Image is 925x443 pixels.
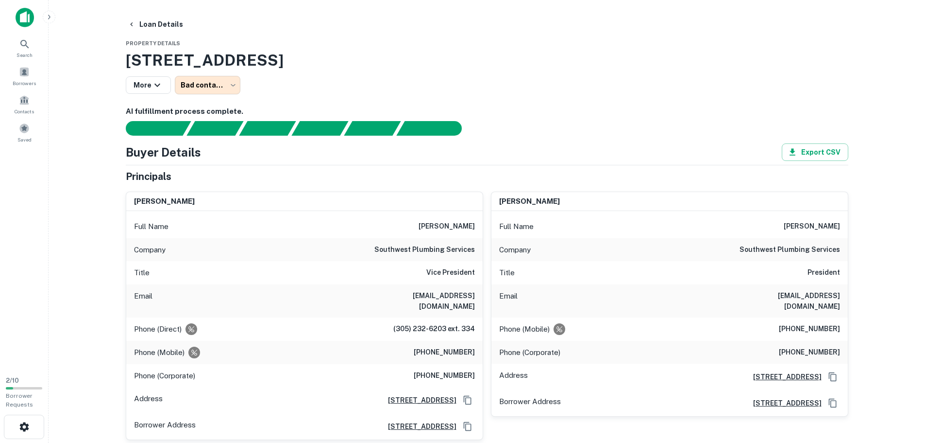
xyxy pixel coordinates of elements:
[779,323,840,335] h6: [PHONE_NUMBER]
[185,323,197,335] div: Requests to not be contacted at this number
[779,347,840,358] h6: [PHONE_NUMBER]
[134,196,195,207] h6: [PERSON_NAME]
[126,76,171,94] button: More
[344,121,401,136] div: Principals found, still searching for contact information. This may take time...
[134,370,195,382] p: Phone (Corporate)
[825,370,840,384] button: Copy Address
[188,347,200,358] div: Requests to not be contacted at this number
[134,323,182,335] p: Phone (Direct)
[114,121,187,136] div: Sending borrower request to AI...
[414,370,475,382] h6: [PHONE_NUMBER]
[16,8,34,27] img: capitalize-icon.png
[380,395,456,406] a: [STREET_ADDRESS]
[499,370,528,384] p: Address
[126,49,848,72] h3: [STREET_ADDRESS]
[134,267,150,279] p: Title
[499,244,531,256] p: Company
[499,323,550,335] p: Phone (Mobile)
[782,143,848,161] button: Export CSV
[745,398,822,408] a: [STREET_ADDRESS]
[419,221,475,232] h6: [PERSON_NAME]
[876,365,925,412] iframe: Chat Widget
[134,393,163,408] p: Address
[414,347,475,358] h6: [PHONE_NUMBER]
[126,143,201,161] h4: Buyer Details
[499,221,534,232] p: Full Name
[723,290,840,312] h6: [EMAIL_ADDRESS][DOMAIN_NAME]
[3,35,46,61] a: Search
[460,393,475,408] button: Copy Address
[126,40,180,46] span: Property Details
[397,121,473,136] div: AI fulfillment process complete.
[134,221,168,232] p: Full Name
[134,419,196,434] p: Borrower Address
[6,392,33,408] span: Borrower Requests
[358,290,475,312] h6: [EMAIL_ADDRESS][DOMAIN_NAME]
[6,377,19,384] span: 2 / 10
[380,421,456,432] a: [STREET_ADDRESS]
[186,121,243,136] div: Your request is received and processing...
[124,16,187,33] button: Loan Details
[499,290,518,312] p: Email
[134,347,185,358] p: Phone (Mobile)
[499,347,560,358] p: Phone (Corporate)
[460,419,475,434] button: Copy Address
[3,119,46,145] a: Saved
[239,121,296,136] div: Documents found, AI parsing details...
[175,76,240,94] div: Bad contact info
[499,196,560,207] h6: [PERSON_NAME]
[393,323,475,335] h6: (305) 232-6203 ext. 334
[3,91,46,117] a: Contacts
[426,267,475,279] h6: Vice President
[745,372,822,382] a: [STREET_ADDRESS]
[13,79,36,87] span: Borrowers
[374,244,475,256] h6: southwest plumbing services
[126,106,848,117] h6: AI fulfillment process complete.
[740,244,840,256] h6: southwest plumbing services
[3,63,46,89] a: Borrowers
[499,396,561,410] p: Borrower Address
[126,169,171,184] h5: Principals
[825,396,840,410] button: Copy Address
[134,290,152,312] p: Email
[807,267,840,279] h6: President
[291,121,348,136] div: Principals found, AI now looking for contact information...
[134,244,166,256] p: Company
[15,107,34,115] span: Contacts
[499,267,515,279] p: Title
[17,136,32,143] span: Saved
[784,221,840,232] h6: [PERSON_NAME]
[17,51,33,59] span: Search
[554,323,565,335] div: Requests to not be contacted at this number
